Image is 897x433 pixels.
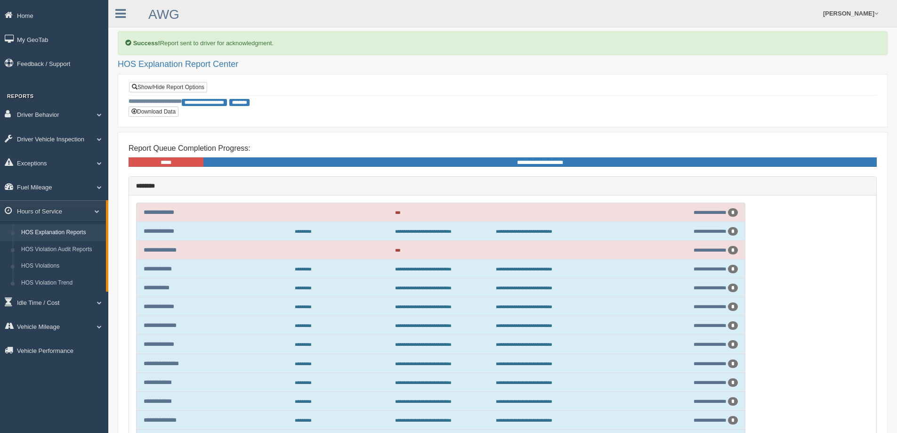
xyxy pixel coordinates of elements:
[133,40,160,47] b: Success!
[17,241,106,258] a: HOS Violation Audit Reports
[129,82,207,92] a: Show/Hide Report Options
[118,31,888,55] div: Report sent to driver for acknowledgment.
[129,106,178,117] button: Download Data
[17,275,106,292] a: HOS Violation Trend
[148,7,179,22] a: AWG
[17,258,106,275] a: HOS Violations
[118,60,888,69] h2: HOS Explanation Report Center
[17,224,106,241] a: HOS Explanation Reports
[129,144,877,153] h4: Report Queue Completion Progress:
